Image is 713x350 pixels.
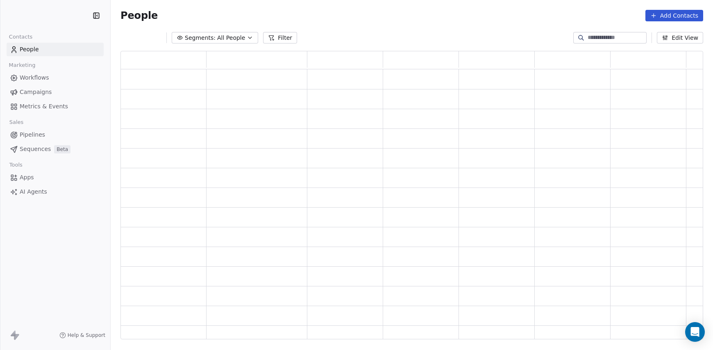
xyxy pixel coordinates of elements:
span: People [120,9,158,22]
span: Help & Support [68,332,105,339]
span: Marketing [5,59,39,71]
button: Edit View [657,32,703,43]
a: Pipelines [7,128,104,142]
span: Apps [20,173,34,182]
a: AI Agents [7,185,104,199]
span: Tools [6,159,26,171]
span: Segments: [185,34,216,42]
span: Workflows [20,73,49,82]
span: Beta [54,145,70,153]
span: Sales [6,116,27,128]
a: Workflows [7,71,104,85]
span: AI Agents [20,188,47,196]
span: All People [217,34,245,42]
a: Metrics & Events [7,100,104,113]
div: Open Intercom Messenger [685,322,705,342]
a: Help & Support [59,332,105,339]
span: Sequences [20,145,51,153]
a: People [7,43,104,56]
a: Apps [7,171,104,184]
span: Metrics & Events [20,102,68,111]
a: Campaigns [7,85,104,99]
span: Contacts [5,31,36,43]
span: People [20,45,39,54]
button: Add Contacts [645,10,703,21]
button: Filter [263,32,297,43]
a: SequencesBeta [7,142,104,156]
span: Campaigns [20,88,52,96]
span: Pipelines [20,130,45,139]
